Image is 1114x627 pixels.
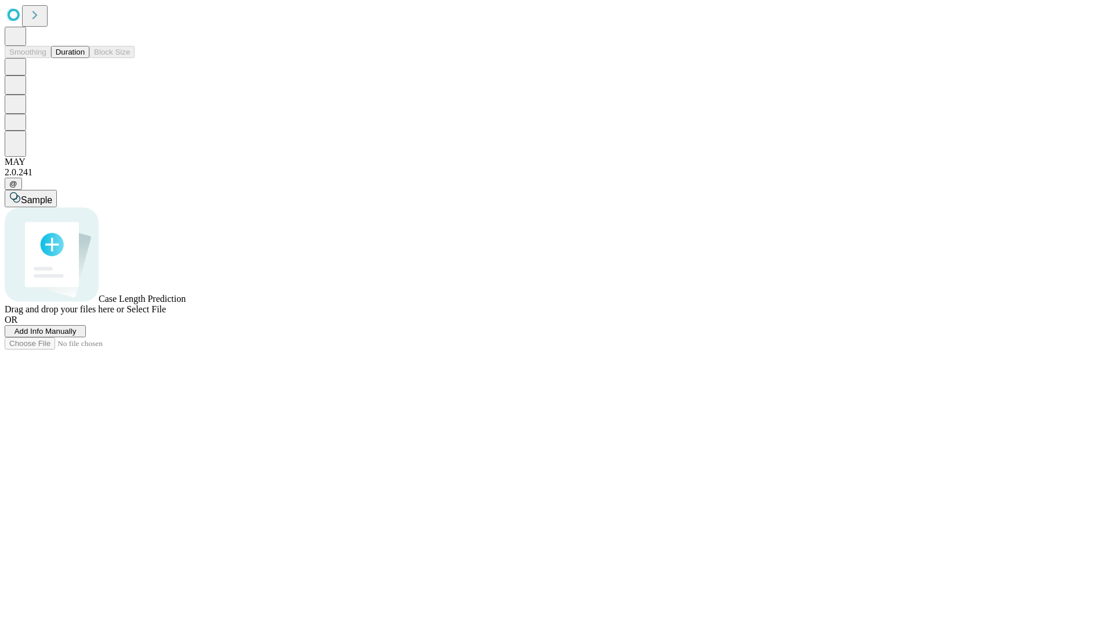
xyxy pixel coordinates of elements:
[15,327,77,336] span: Add Info Manually
[5,325,86,337] button: Add Info Manually
[89,46,135,58] button: Block Size
[5,167,1109,178] div: 2.0.241
[126,304,166,314] span: Select File
[5,46,51,58] button: Smoothing
[5,178,22,190] button: @
[5,190,57,207] button: Sample
[9,179,17,188] span: @
[99,294,186,304] span: Case Length Prediction
[5,157,1109,167] div: MAY
[5,304,124,314] span: Drag and drop your files here or
[5,315,17,325] span: OR
[51,46,89,58] button: Duration
[21,195,52,205] span: Sample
